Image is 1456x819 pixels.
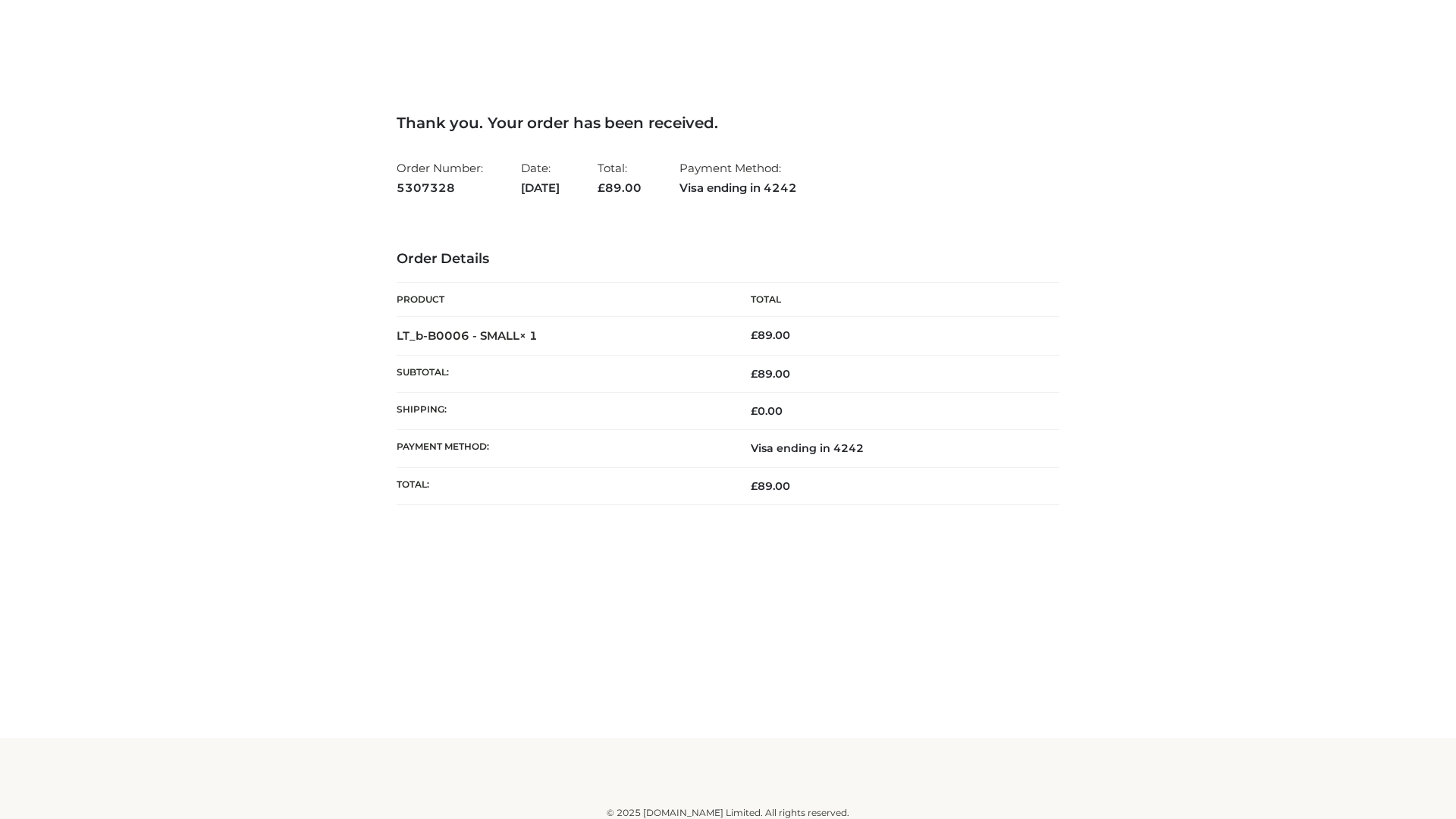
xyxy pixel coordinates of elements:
li: Total: [598,155,642,201]
td: Visa ending in 4242 [728,430,1059,467]
strong: 5307328 [397,178,483,198]
bdi: 89.00 [751,328,790,342]
th: Total [728,283,1059,317]
span: 89.00 [751,479,790,493]
h3: Order Details [397,251,1059,268]
h3: Thank you. Your order has been received. [397,114,1059,132]
span: 89.00 [751,367,790,381]
strong: [DATE] [521,178,560,198]
span: £ [751,367,758,381]
th: Product [397,283,728,317]
strong: Visa ending in 4242 [679,178,797,198]
span: £ [751,328,758,342]
li: Order Number: [397,155,483,201]
li: Date: [521,155,560,201]
span: £ [751,404,758,418]
bdi: 0.00 [751,404,783,418]
strong: × 1 [519,328,538,343]
li: Payment Method: [679,155,797,201]
th: Shipping: [397,393,728,430]
span: £ [598,180,605,195]
span: 89.00 [598,180,642,195]
th: Payment method: [397,430,728,467]
strong: LT_b-B0006 - SMALL [397,328,538,343]
th: Total: [397,467,728,504]
th: Subtotal: [397,355,728,392]
span: £ [751,479,758,493]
